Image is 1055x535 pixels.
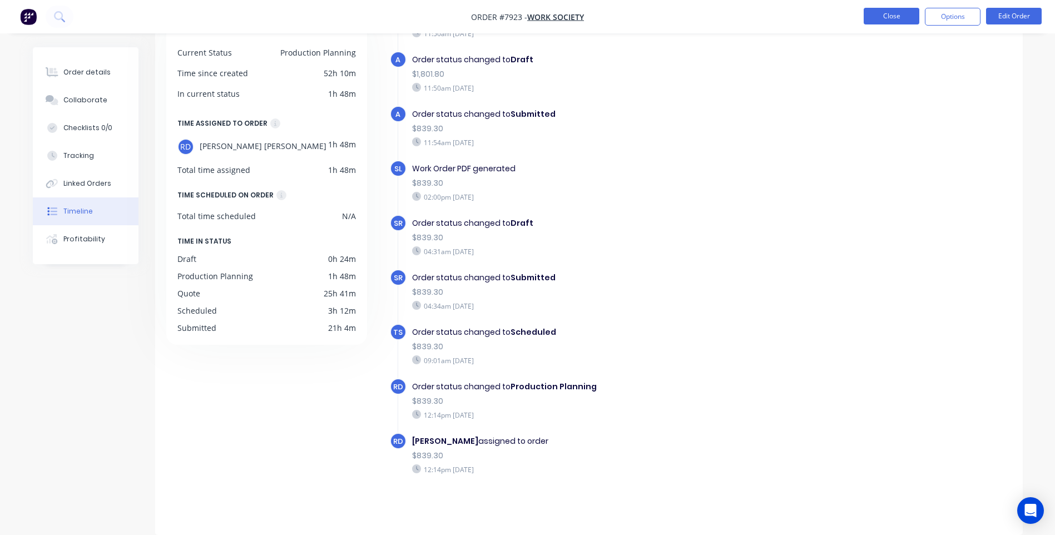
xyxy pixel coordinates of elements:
div: Production Planning [177,270,253,282]
div: Scheduled [177,305,217,316]
div: 1h 48m [328,88,356,100]
b: Submitted [511,272,556,283]
div: Order status changed to [412,272,797,284]
div: Total time assigned [177,164,250,176]
div: 11:54am [DATE] [412,137,797,147]
div: 04:34am [DATE] [412,301,797,311]
span: RD [393,436,403,447]
div: Order status changed to [412,381,797,393]
div: $839.30 [412,341,797,353]
div: Order status changed to [412,326,797,338]
span: TIME IN STATUS [177,235,231,247]
div: Linked Orders [63,179,111,189]
div: Production Planning [280,47,356,58]
div: Time since created [177,67,248,79]
div: 1h 48m [328,138,356,155]
div: 1h 48m [328,270,356,282]
div: $839.30 [412,232,797,244]
div: 11:50am [DATE] [412,28,797,38]
span: A [395,55,400,65]
button: Edit Order [986,8,1042,24]
div: 3h 12m [328,305,356,316]
div: Total time scheduled [177,210,256,222]
span: SR [394,273,403,283]
button: Close [864,8,919,24]
div: Checklists 0/0 [63,123,112,133]
button: Profitability [33,225,138,253]
div: $839.30 [412,123,797,135]
div: 1h 48m [328,164,356,176]
div: Order status changed to [412,54,797,66]
div: 25h 41m [324,288,356,299]
div: 09:01am [DATE] [412,355,797,365]
b: Draft [511,54,533,65]
button: Timeline [33,197,138,225]
b: Submitted [511,108,556,120]
span: RD [393,382,403,392]
button: Linked Orders [33,170,138,197]
div: 12:14pm [DATE] [412,410,797,420]
b: Scheduled [511,326,556,338]
div: 52h 10m [324,67,356,79]
div: assigned to order [412,435,797,447]
div: In current status [177,88,240,100]
div: Order details [63,67,111,77]
div: Profitability [63,234,105,244]
b: Draft [511,217,533,229]
div: $839.30 [412,177,797,189]
div: N/A [342,210,356,222]
div: Timeline [63,206,93,216]
div: $839.30 [412,395,797,407]
button: Checklists 0/0 [33,114,138,142]
div: 21h 4m [328,322,356,334]
div: Collaborate [63,95,107,105]
div: TIME ASSIGNED TO ORDER [177,117,268,130]
button: Tracking [33,142,138,170]
span: Order #7923 - [471,12,527,22]
span: SR [394,218,403,229]
div: 02:00pm [DATE] [412,192,797,202]
div: Tracking [63,151,94,161]
span: SL [394,164,402,174]
div: RD [177,138,194,155]
div: 11:50am [DATE] [412,83,797,93]
div: Work Order PDF generated [412,163,797,175]
div: Order status changed to [412,108,797,120]
button: Options [925,8,980,26]
button: Collaborate [33,86,138,114]
div: $1,801.80 [412,68,797,80]
span: A [395,109,400,120]
button: Order details [33,58,138,86]
div: Draft [177,253,196,265]
span: [PERSON_NAME] [PERSON_NAME] [200,138,326,155]
b: [PERSON_NAME] [412,435,478,447]
img: Factory [20,8,37,25]
div: 12:14pm [DATE] [412,464,797,474]
div: Order status changed to [412,217,797,229]
div: Current Status [177,47,232,58]
a: Work Society [527,12,584,22]
div: TIME SCHEDULED ON ORDER [177,189,274,201]
span: TS [393,327,403,338]
div: 04:31am [DATE] [412,246,797,256]
b: Production Planning [511,381,597,392]
div: Submitted [177,322,216,334]
div: $839.30 [412,450,797,462]
div: 0h 24m [328,253,356,265]
div: Quote [177,288,200,299]
div: Open Intercom Messenger [1017,497,1044,524]
div: $839.30 [412,286,797,298]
